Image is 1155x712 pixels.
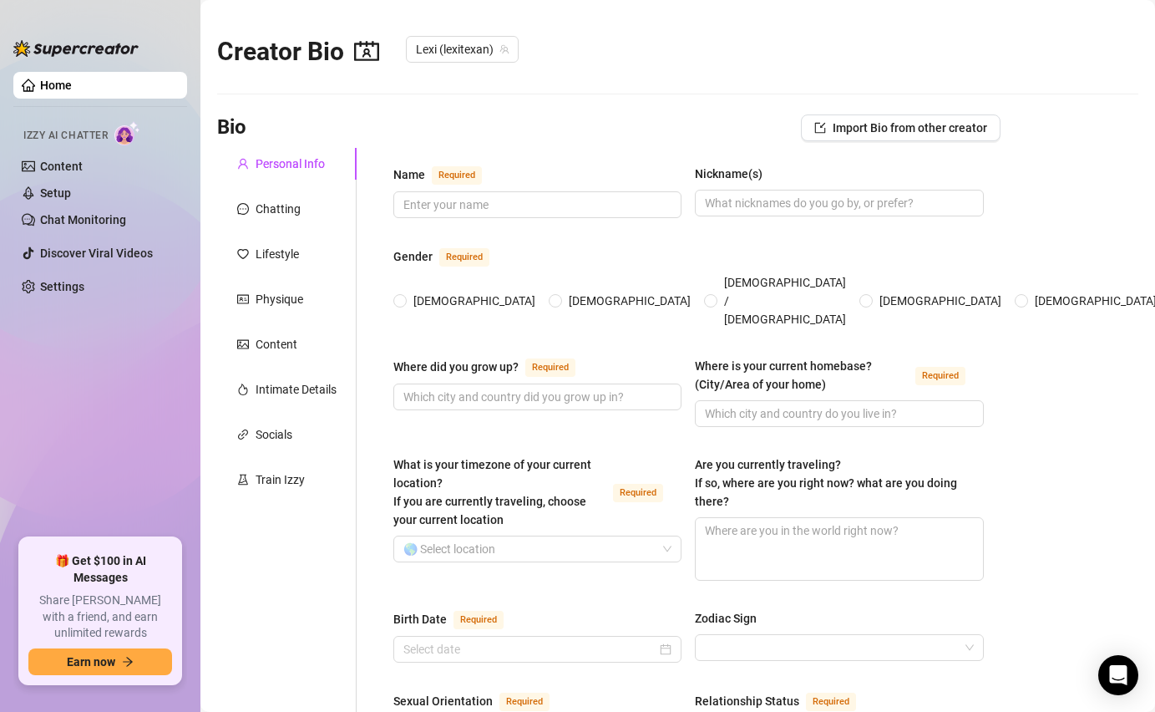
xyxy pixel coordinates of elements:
label: Sexual Orientation [393,691,568,711]
a: Content [40,160,83,173]
span: [DEMOGRAPHIC_DATA] [562,292,697,310]
span: Required [453,611,504,629]
div: Lifestyle [256,245,299,263]
div: Birth Date [393,610,447,628]
div: Gender [393,247,433,266]
input: Nickname(s) [705,194,970,212]
span: Share [PERSON_NAME] with a friend, and earn unlimited rewards [28,592,172,642]
span: Required [525,359,575,377]
div: Name [393,165,425,184]
span: picture [237,338,249,350]
label: Gender [393,247,508,267]
a: Settings [40,280,84,293]
div: Where did you grow up? [393,358,519,376]
span: [DEMOGRAPHIC_DATA] [873,292,1008,310]
span: Lexi (lexitexan) [416,37,509,62]
span: [DEMOGRAPHIC_DATA] / [DEMOGRAPHIC_DATA] [717,273,853,328]
img: logo-BBDzfeDw.svg [13,40,139,57]
a: Discover Viral Videos [40,247,153,260]
div: Relationship Status [695,692,799,710]
span: Required [439,248,489,267]
span: user [237,158,249,170]
div: Personal Info [256,155,325,173]
button: Earn nowarrow-right [28,648,172,675]
span: Required [915,367,965,385]
input: Where did you grow up? [403,388,668,406]
div: Open Intercom Messenger [1098,655,1138,695]
h2: Creator Bio [217,36,379,68]
span: Are you currently traveling? If so, where are you right now? what are you doing there? [695,458,957,508]
a: Home [40,79,72,92]
input: Where is your current homebase? (City/Area of your home) [705,404,970,423]
span: heart [237,248,249,260]
span: fire [237,384,249,395]
label: Name [393,165,500,185]
span: message [237,203,249,215]
span: Required [432,166,482,185]
span: contacts [354,38,379,64]
div: Intimate Details [256,380,337,399]
h3: Bio [217,114,246,141]
div: Train Izzy [256,470,305,489]
span: 🎁 Get $100 in AI Messages [28,553,172,586]
img: AI Chatter [114,121,140,145]
span: link [237,429,249,440]
span: idcard [237,293,249,305]
div: Physique [256,290,303,308]
label: Zodiac Sign [695,609,768,628]
div: Nickname(s) [695,165,762,183]
label: Nickname(s) [695,165,774,183]
input: Name [403,196,668,214]
span: arrow-right [122,656,134,668]
span: Import Bio from other creator [833,121,987,135]
div: Where is your current homebase? (City/Area of your home) [695,357,908,394]
label: Where did you grow up? [393,357,594,377]
div: Chatting [256,200,301,218]
span: experiment [237,474,249,486]
span: Required [806,693,856,711]
label: Birth Date [393,609,522,629]
span: import [814,122,826,134]
div: Content [256,335,297,353]
a: Chat Monitoring [40,213,126,226]
div: Socials [256,425,292,444]
span: Izzy AI Chatter [23,128,108,144]
label: Relationship Status [695,691,874,711]
button: Import Bio from other creator [801,114,1000,141]
span: What is your timezone of your current location? If you are currently traveling, choose your curre... [393,458,591,526]
div: Zodiac Sign [695,609,757,628]
a: Setup [40,186,71,200]
span: Required [613,484,663,502]
span: Required [499,693,550,711]
span: team [499,44,509,54]
label: Where is your current homebase? (City/Area of your home) [695,357,983,394]
span: [DEMOGRAPHIC_DATA] [407,292,542,310]
input: Birth Date [403,640,656,659]
span: Earn now [67,655,115,669]
div: Sexual Orientation [393,692,493,710]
